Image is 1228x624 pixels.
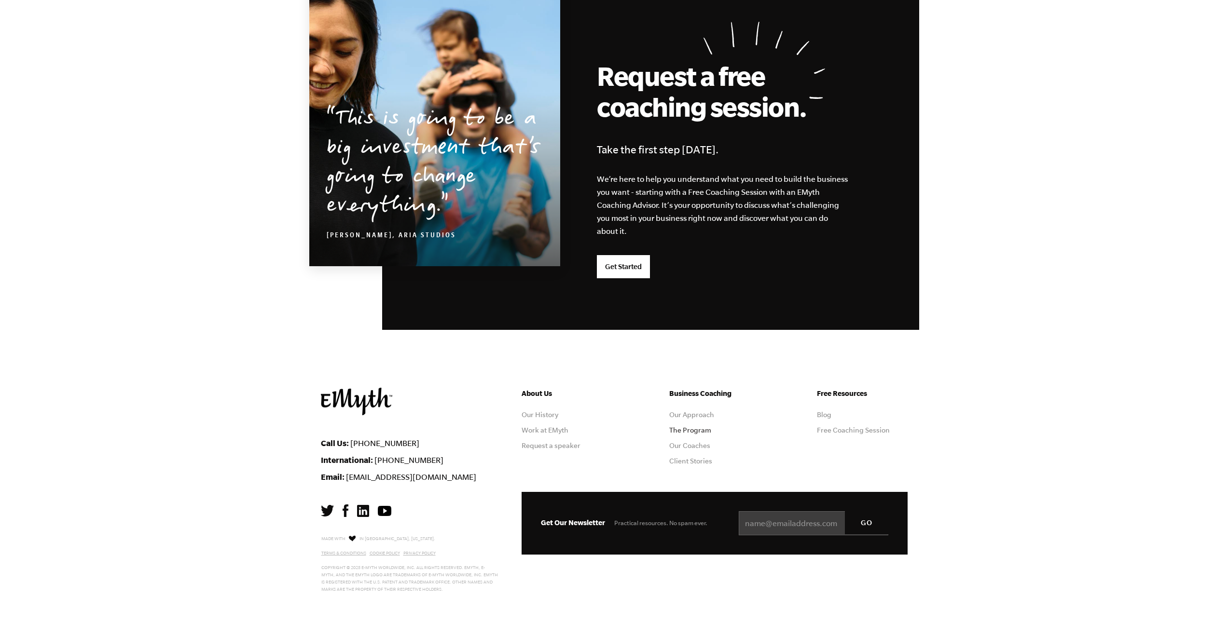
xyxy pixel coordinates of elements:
[321,388,392,415] img: EMyth
[669,457,712,465] a: Client Stories
[321,505,334,516] img: Twitter
[403,551,436,556] a: Privacy Policy
[321,438,349,448] strong: Call Us:
[817,426,890,434] a: Free Coaching Session
[343,504,348,517] img: Facebook
[597,173,849,238] p: We’re here to help you understand what you need to build the business you want - starting with a ...
[597,141,867,158] h4: Take the first step [DATE].
[522,426,568,434] a: Work at EMyth
[321,534,498,593] p: Made with in [GEOGRAPHIC_DATA], [US_STATE]. Copyright © 2025 E-Myth Worldwide, Inc. All rights re...
[669,388,760,399] h5: Business Coaching
[374,456,443,464] a: [PHONE_NUMBER]
[597,255,650,278] a: Get Started
[1180,578,1228,624] iframe: Chat Widget
[614,519,707,527] span: Practical resources. No spam ever.
[321,472,345,481] strong: Email:
[739,511,888,535] input: name@emailaddress.com
[370,551,400,556] a: Cookie Policy
[541,518,605,527] span: Get Our Newsletter
[669,442,710,449] a: Our Coaches
[327,106,542,221] p: This is going to be a big investment that’s going to change everything.
[350,439,419,448] a: [PHONE_NUMBER]
[522,442,580,449] a: Request a speaker
[357,505,369,517] img: LinkedIn
[522,411,558,419] a: Our History
[346,473,476,481] a: [EMAIL_ADDRESS][DOMAIN_NAME]
[817,388,908,399] h5: Free Resources
[321,551,366,556] a: Terms & Conditions
[669,426,711,434] a: The Program
[817,411,831,419] a: Blog
[669,411,714,419] a: Our Approach
[845,511,888,534] input: GO
[522,388,612,399] h5: About Us
[597,60,814,122] h2: Request a free coaching session.
[327,232,456,240] cite: [PERSON_NAME], Aria Studios
[321,455,373,464] strong: International:
[378,506,391,516] img: YouTube
[349,535,356,542] img: Love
